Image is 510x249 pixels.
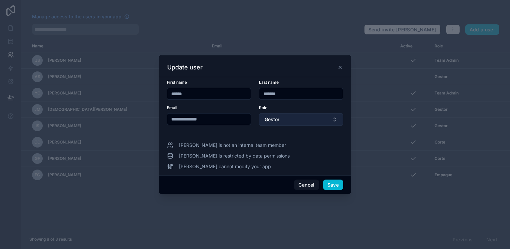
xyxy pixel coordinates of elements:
h3: Update user [167,63,203,71]
span: First name [167,80,187,85]
button: Save [323,180,343,190]
span: Role [259,105,267,110]
span: Last name [259,80,279,85]
span: Email [167,105,177,110]
button: Cancel [294,180,319,190]
button: Select Button [259,113,343,126]
span: [PERSON_NAME] is not an internal team member [179,142,286,149]
span: [PERSON_NAME] cannot modify your app [179,163,271,170]
span: [PERSON_NAME] is restricted by data permissions [179,153,290,159]
span: Gestor [265,116,279,123]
